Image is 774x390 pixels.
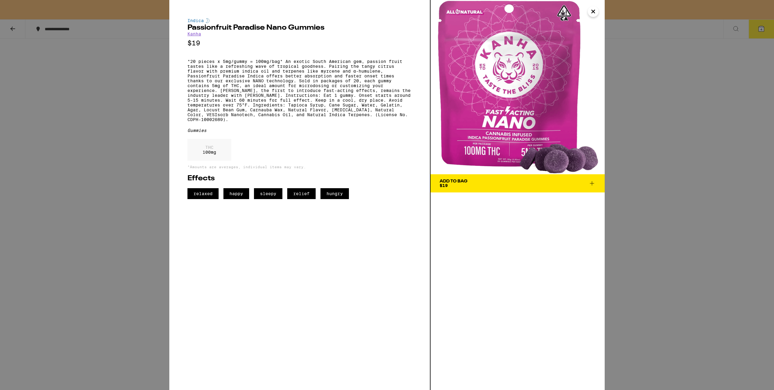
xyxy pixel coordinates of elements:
p: THC [203,145,216,150]
a: Kanha [187,31,201,36]
span: relief [287,188,316,199]
div: 100 mg [187,139,231,161]
p: *Amounts are averages, individual items may vary. [187,165,412,169]
button: Add To Bag$19 [431,174,605,192]
div: Add To Bag [440,179,467,183]
span: happy [223,188,249,199]
div: Indica [187,18,412,23]
h2: Passionfruit Paradise Nano Gummies [187,24,412,31]
h2: Effects [187,175,412,182]
span: $19 [440,183,448,188]
button: Close [588,6,599,17]
div: Gummies [187,128,412,133]
span: hungry [320,188,349,199]
p: $19 [187,39,412,47]
span: sleepy [254,188,282,199]
p: *20 pieces x 5mg/gummy = 100mg/bag* An exotic South American gem, passion fruit tastes like a ref... [187,59,412,122]
span: Hi. Need any help? [4,4,44,9]
img: indicaColor.svg [206,18,210,23]
span: relaxed [187,188,219,199]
